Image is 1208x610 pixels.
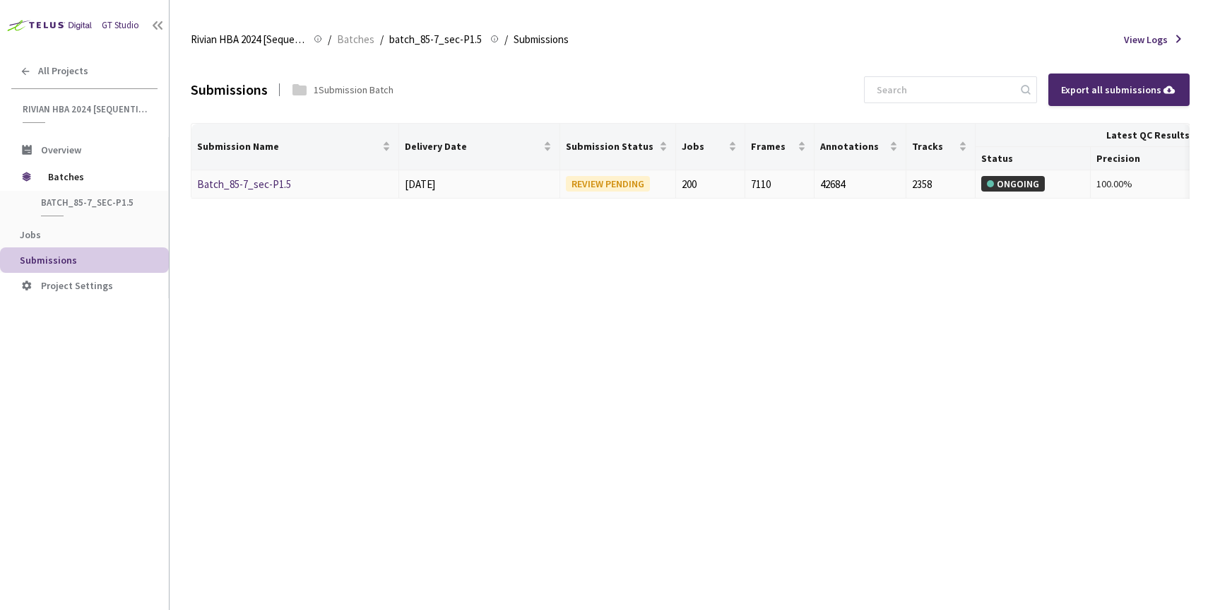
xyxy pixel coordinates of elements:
[566,176,650,192] div: REVIEW PENDING
[41,279,113,292] span: Project Settings
[405,141,541,152] span: Delivery Date
[20,254,77,266] span: Submissions
[868,77,1019,102] input: Search
[389,31,482,48] span: batch_85-7_sec-P1.5
[197,177,291,191] a: Batch_85-7_sec-P1.5
[981,176,1045,192] div: ONGOING
[20,228,41,241] span: Jobs
[820,176,901,193] div: 42684
[820,141,887,152] span: Annotations
[1096,176,1200,192] div: 100.00%
[504,31,508,48] li: /
[380,31,384,48] li: /
[41,143,81,156] span: Overview
[48,163,145,191] span: Batches
[976,147,1091,170] th: Status
[1124,32,1168,47] span: View Logs
[328,31,331,48] li: /
[41,197,146,209] span: batch_85-7_sec-P1.5
[682,141,726,152] span: Jobs
[334,31,377,47] a: Batches
[566,141,656,152] span: Submission Status
[337,31,374,48] span: Batches
[751,141,795,152] span: Frames
[399,124,561,170] th: Delivery Date
[314,82,393,98] div: 1 Submission Batch
[405,176,555,193] div: [DATE]
[815,124,907,170] th: Annotations
[751,176,808,193] div: 7110
[23,103,149,115] span: Rivian HBA 2024 [Sequential]
[912,141,956,152] span: Tracks
[191,78,268,100] div: Submissions
[1061,82,1177,98] div: Export all submissions
[682,176,739,193] div: 200
[38,65,88,77] span: All Projects
[745,124,815,170] th: Frames
[191,124,399,170] th: Submission Name
[912,176,969,193] div: 2358
[906,124,976,170] th: Tracks
[676,124,745,170] th: Jobs
[197,141,379,152] span: Submission Name
[560,124,675,170] th: Submission Status
[191,31,305,48] span: Rivian HBA 2024 [Sequential]
[1091,147,1206,170] th: Precision
[102,18,139,33] div: GT Studio
[514,31,569,48] span: Submissions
